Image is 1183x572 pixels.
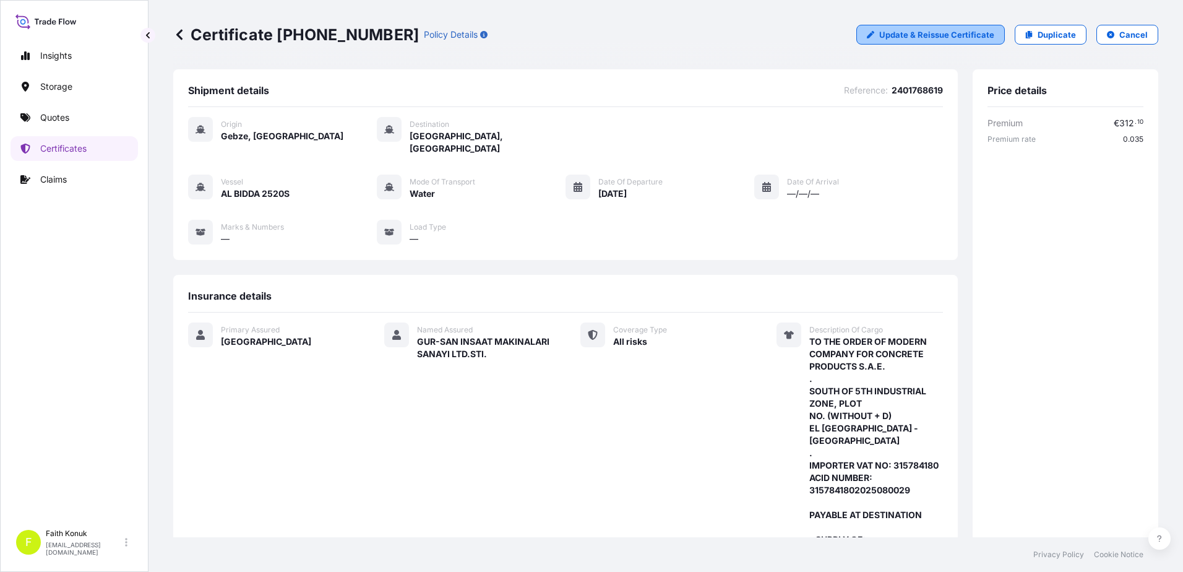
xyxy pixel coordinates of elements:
[221,336,311,348] span: [GEOGRAPHIC_DATA]
[613,325,667,335] span: Coverage Type
[173,25,419,45] p: Certificate [PHONE_NUMBER]
[221,325,280,335] span: Primary Assured
[221,233,230,245] span: —
[221,188,290,200] span: AL BIDDA 2520S
[892,84,943,97] span: 2401768619
[856,25,1005,45] a: Update & Reissue Certificate
[598,177,663,187] span: Date of Departure
[1135,120,1137,124] span: .
[11,136,138,161] a: Certificates
[1137,120,1143,124] span: 10
[40,142,87,155] p: Certificates
[1038,28,1076,41] p: Duplicate
[46,541,123,556] p: [EMAIL_ADDRESS][DOMAIN_NAME]
[188,84,269,97] span: Shipment details
[598,188,627,200] span: [DATE]
[46,529,123,539] p: Faith Konuk
[11,74,138,99] a: Storage
[1123,134,1143,144] span: 0.035
[40,50,72,62] p: Insights
[1094,550,1143,560] a: Cookie Notice
[809,325,883,335] span: Description Of Cargo
[1114,119,1119,128] span: €
[879,28,994,41] p: Update & Reissue Certificate
[410,222,446,232] span: Load Type
[40,80,72,93] p: Storage
[787,188,819,200] span: —/—/—
[221,177,243,187] span: Vessel
[410,119,449,129] span: Destination
[410,130,566,155] span: [GEOGRAPHIC_DATA], [GEOGRAPHIC_DATA]
[987,84,1047,97] span: Price details
[417,325,473,335] span: Named Assured
[11,167,138,192] a: Claims
[221,222,284,232] span: Marks & Numbers
[410,233,418,245] span: —
[844,84,888,97] span: Reference :
[1119,119,1134,128] span: 312
[987,117,1023,129] span: Premium
[613,336,647,348] span: All risks
[1119,28,1148,41] p: Cancel
[987,134,1036,144] span: Premium rate
[1015,25,1086,45] a: Duplicate
[40,111,69,124] p: Quotes
[25,536,32,548] span: F
[1033,550,1084,560] a: Privacy Policy
[410,177,475,187] span: Mode of Transport
[787,177,839,187] span: Date of Arrival
[11,105,138,130] a: Quotes
[221,130,343,142] span: Gebze, [GEOGRAPHIC_DATA]
[11,43,138,68] a: Insights
[221,119,242,129] span: Origin
[188,290,272,302] span: Insurance details
[410,188,435,200] span: Water
[417,336,551,360] span: GUR-SAN INSAAT MAKINALARI SANAYI LTD.STI.
[40,173,67,186] p: Claims
[424,28,478,41] p: Policy Details
[1096,25,1158,45] button: Cancel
